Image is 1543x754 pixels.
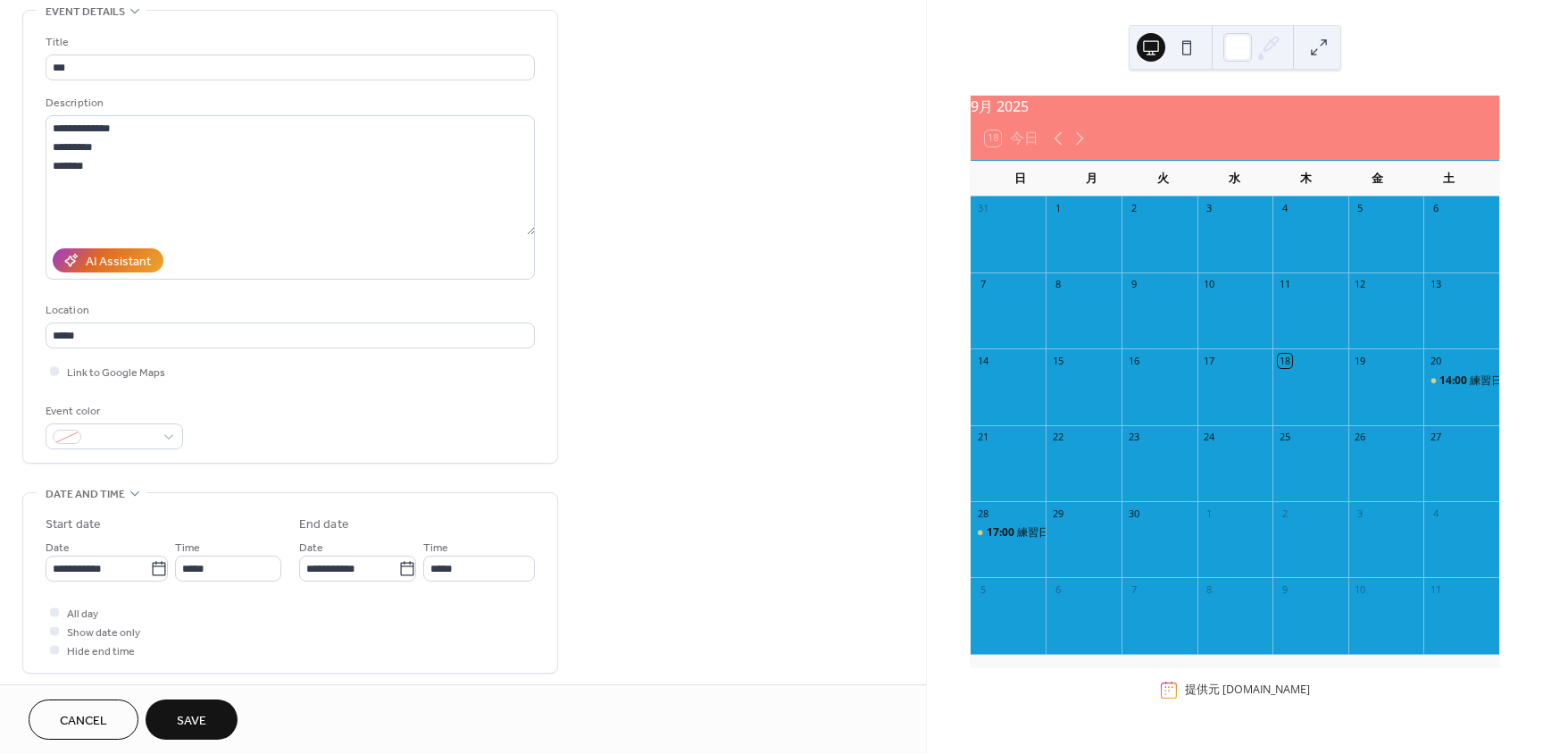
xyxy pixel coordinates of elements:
div: 22 [1051,431,1064,444]
div: 17 [1203,354,1216,367]
div: 19 [1354,354,1367,367]
div: 2 [1278,507,1291,520]
div: Event color [46,402,179,421]
span: Show date only [67,624,140,642]
div: 5 [1354,202,1367,215]
div: 23 [1127,431,1140,444]
div: 7 [976,278,989,291]
div: 30 [1127,507,1140,520]
div: 練習日 [1017,525,1049,540]
div: 12 [1354,278,1367,291]
span: Time [175,539,200,557]
div: 15 [1051,354,1064,367]
div: 3 [1203,202,1216,215]
div: 16 [1127,354,1140,367]
div: 3 [1354,507,1367,520]
div: 10 [1354,582,1367,596]
div: 8 [1051,278,1064,291]
span: 14:00 [1439,373,1470,389]
div: Title [46,33,531,52]
div: Description [46,94,531,113]
div: 11 [1429,582,1442,596]
div: 1 [1051,202,1064,215]
span: Time [423,539,448,557]
div: 1 [1203,507,1216,520]
div: 提供元 [1185,682,1310,698]
span: Date and time [46,485,125,504]
div: 31 [976,202,989,215]
div: 5 [976,582,989,596]
span: All day [67,605,98,624]
div: 金 [1342,161,1414,197]
div: 7 [1127,582,1140,596]
button: Cancel [29,700,138,740]
div: 月 [1056,161,1128,197]
div: 9 [1127,278,1140,291]
span: Hide end time [67,642,135,661]
button: Save [146,700,238,740]
div: 水 [1199,161,1271,197]
div: 4 [1278,202,1291,215]
div: 18 [1278,354,1291,367]
div: 27 [1429,431,1442,444]
span: Link to Google Maps [67,364,165,382]
div: 11 [1278,278,1291,291]
div: 6 [1051,582,1064,596]
div: 2 [1127,202,1140,215]
div: 土 [1414,161,1485,197]
div: 9 [1278,582,1291,596]
div: 火 [1128,161,1199,197]
a: [DOMAIN_NAME] [1222,682,1310,697]
div: 10 [1203,278,1216,291]
div: 練習日 [1470,373,1502,389]
span: Event details [46,3,125,21]
div: 26 [1354,431,1367,444]
div: 練習日 [971,525,1047,540]
div: AI Assistant [86,253,151,272]
div: 20 [1429,354,1442,367]
div: 21 [976,431,989,444]
div: 25 [1278,431,1291,444]
div: 24 [1203,431,1216,444]
div: Start date [46,515,101,534]
span: Date [46,539,70,557]
div: 8 [1203,582,1216,596]
div: 木 [1271,161,1342,197]
span: Cancel [60,712,107,731]
div: 14 [976,354,989,367]
button: AI Assistant [53,248,163,272]
div: 日 [985,161,1056,197]
div: End date [299,515,349,534]
div: 9月 2025 [971,96,1499,117]
span: 17:00 [987,525,1017,540]
div: 6 [1429,202,1442,215]
span: Save [177,712,206,731]
div: Location [46,301,531,320]
div: 4 [1429,507,1442,520]
div: 練習日 [1423,373,1499,389]
span: Date [299,539,323,557]
div: 13 [1429,278,1442,291]
div: 29 [1051,507,1064,520]
div: 28 [976,507,989,520]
